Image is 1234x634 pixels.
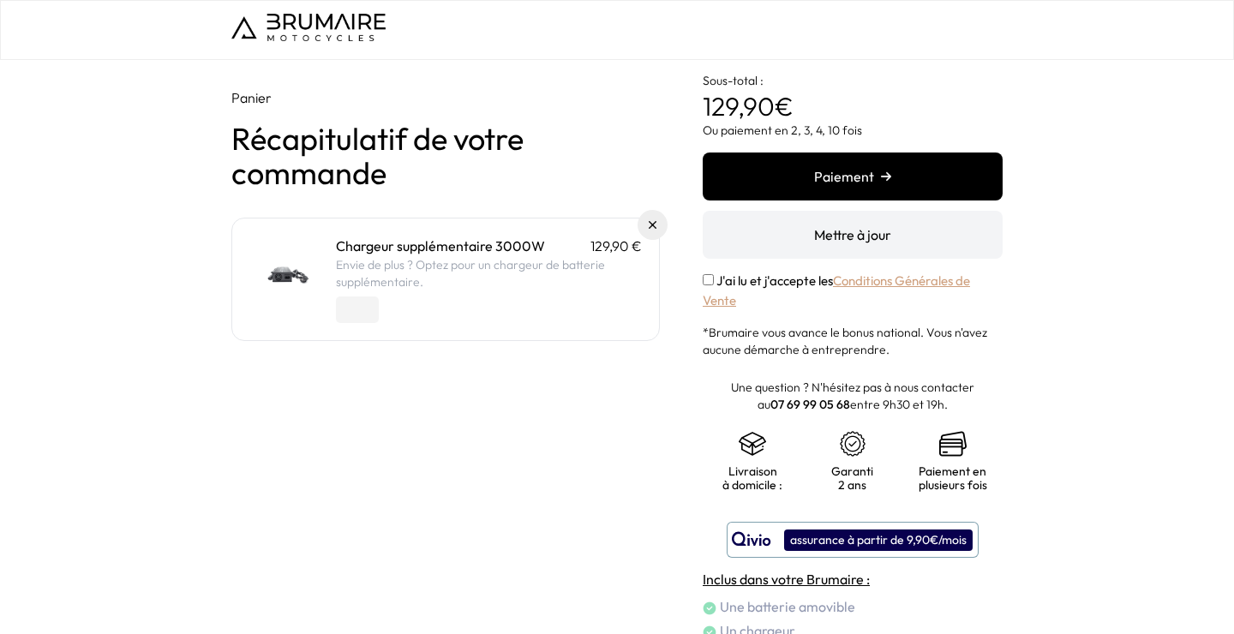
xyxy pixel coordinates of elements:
p: 129,90 € [590,236,642,256]
img: logo qivio [732,529,771,550]
p: Une question ? N'hésitez pas à nous contacter au entre 9h30 et 19h. [703,379,1003,413]
img: Logo de Brumaire [231,14,386,41]
a: Conditions Générales de Vente [703,272,970,308]
div: assurance à partir de 9,90€/mois [784,529,973,551]
button: assurance à partir de 9,90€/mois [727,522,979,558]
a: 07 69 99 05 68 [770,397,850,412]
p: *Brumaire vous avance le bonus national. Vous n'avez aucune démarche à entreprendre. [703,324,1003,358]
img: Chargeur supplémentaire 3000W [249,236,322,308]
h4: Inclus dans votre Brumaire : [703,569,1003,589]
p: Livraison à domicile : [720,464,786,492]
p: Ou paiement en 2, 3, 4, 10 fois [703,122,1003,139]
img: right-arrow.png [881,171,891,182]
p: Garanti 2 ans [820,464,886,492]
img: credit-cards.png [939,430,967,458]
button: Mettre à jour [703,211,1003,259]
p: Panier [231,87,660,108]
a: Chargeur supplémentaire 3000W [336,237,545,254]
p: € [703,60,1003,122]
button: Paiement [703,153,1003,200]
img: check.png [703,601,716,615]
li: Une batterie amovible [703,596,1003,617]
p: Envie de plus ? Optez pour un chargeur de batterie supplémentaire. [336,256,642,290]
img: shipping.png [739,430,766,458]
p: Paiement en plusieurs fois [919,464,987,492]
span: Sous-total : [703,73,764,88]
span: 129,90 [703,90,775,123]
h1: Récapitulatif de votre commande [231,122,660,190]
img: certificat-de-garantie.png [839,430,866,458]
label: J'ai lu et j'accepte les [703,272,970,308]
img: Supprimer du panier [649,221,656,229]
